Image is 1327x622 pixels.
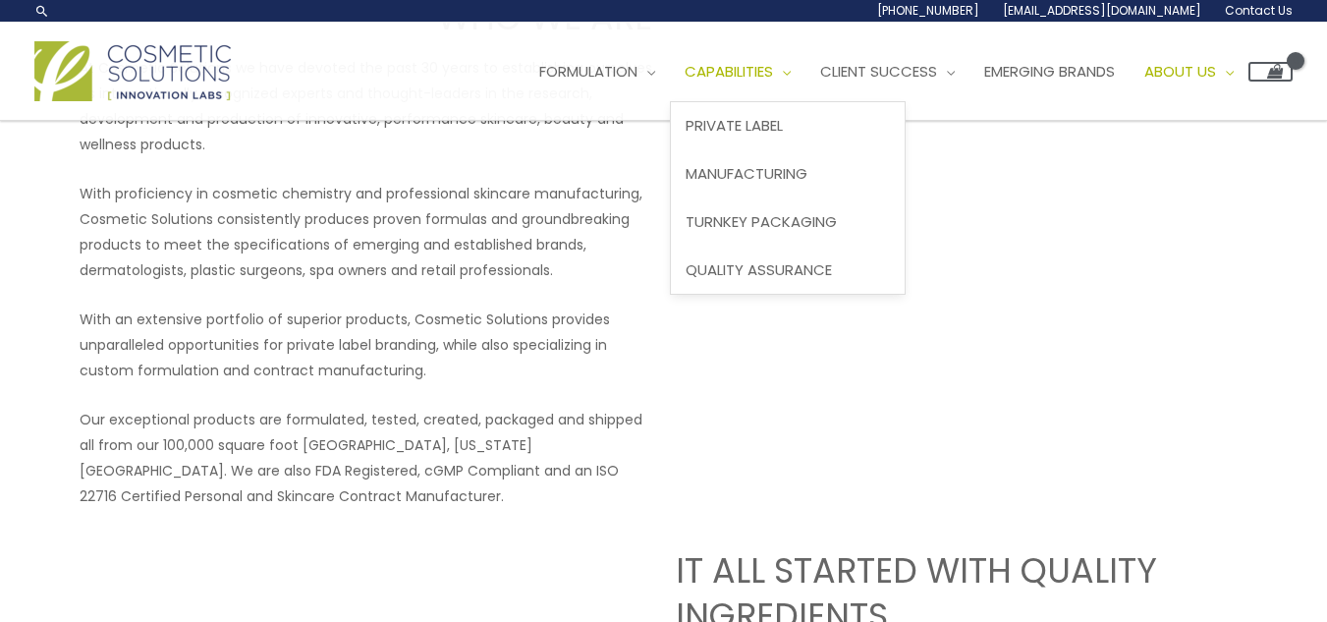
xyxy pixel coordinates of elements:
img: Cosmetic Solutions Logo [34,41,231,101]
a: Emerging Brands [969,42,1130,101]
span: [PHONE_NUMBER] [877,2,979,19]
a: Capabilities [670,42,805,101]
nav: Site Navigation [510,42,1293,101]
a: Quality Assurance [671,246,905,294]
a: Formulation [525,42,670,101]
a: About Us [1130,42,1248,101]
span: Quality Assurance [686,259,832,280]
a: Turnkey Packaging [671,198,905,246]
span: [EMAIL_ADDRESS][DOMAIN_NAME] [1003,2,1201,19]
span: Formulation [539,61,637,82]
span: Capabilities [685,61,773,82]
span: Private Label [686,115,783,136]
a: Client Success [805,42,969,101]
p: With an extensive portfolio of superior products, Cosmetic Solutions provides unparalleled opport... [80,307,652,383]
span: Emerging Brands [984,61,1115,82]
a: Search icon link [34,3,50,19]
span: Client Success [820,61,937,82]
a: Manufacturing [671,150,905,198]
p: With proficiency in cosmetic chemistry and professional skincare manufacturing, Cosmetic Solution... [80,181,652,283]
iframe: Get to know Cosmetic Solutions Private Label Skin Care [676,55,1248,377]
span: Contact Us [1225,2,1293,19]
span: Manufacturing [686,163,807,184]
span: Turnkey Packaging [686,211,837,232]
span: About Us [1144,61,1216,82]
a: View Shopping Cart, empty [1248,62,1293,82]
p: Our exceptional products are formulated, tested, created, packaged and shipped all from our 100,0... [80,407,652,509]
a: Private Label [671,102,905,150]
